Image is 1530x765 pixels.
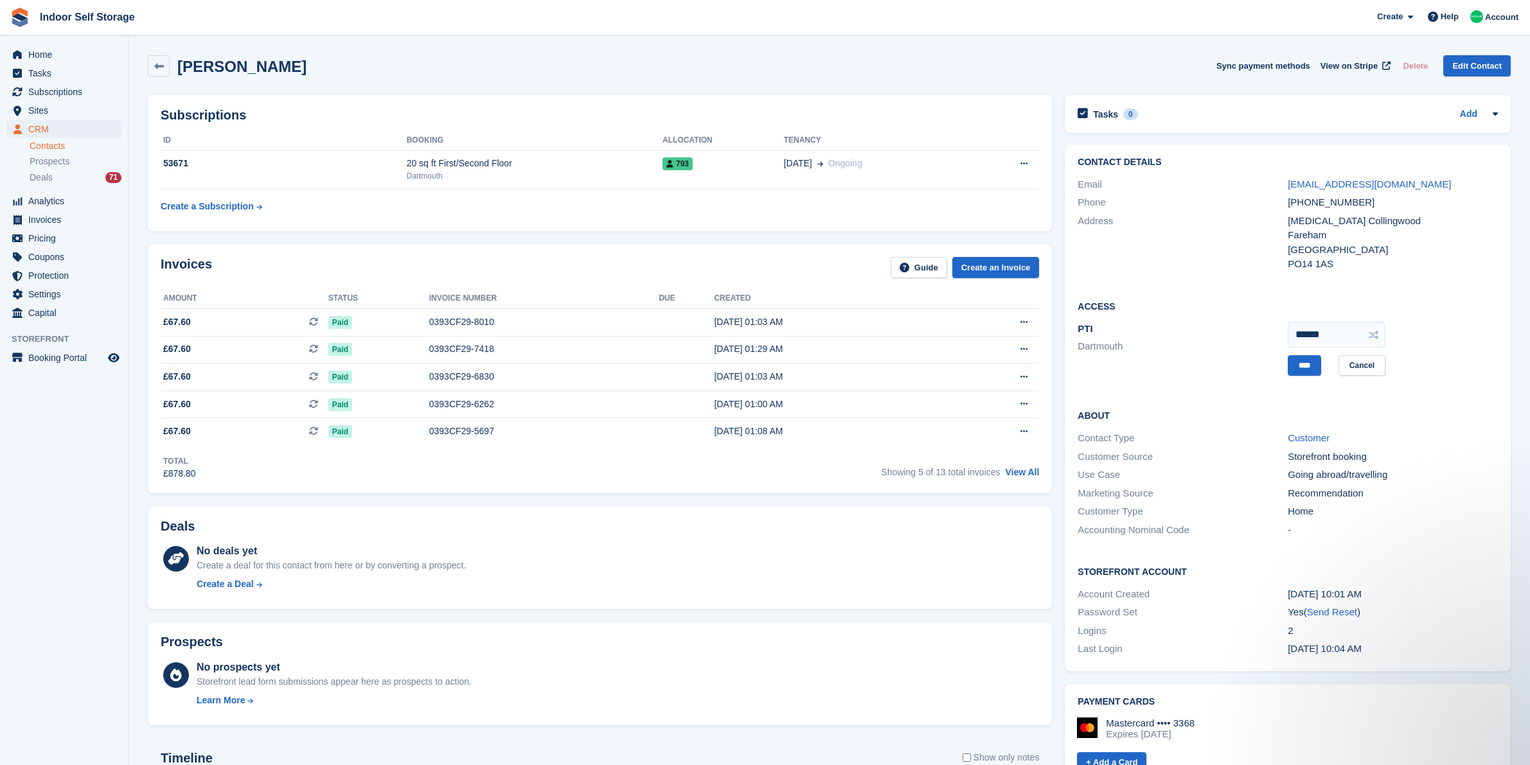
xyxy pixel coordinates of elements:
div: Customer Type [1078,504,1288,519]
a: Preview store [106,350,121,365]
a: menu [6,285,121,303]
span: Paid [328,371,352,383]
span: Analytics [28,192,105,210]
div: [DATE] 01:29 AM [714,342,948,356]
div: [DATE] 01:03 AM [714,370,948,383]
th: Status [328,288,429,309]
span: Account [1485,11,1518,24]
h2: Access [1078,299,1498,312]
div: Total [163,455,196,467]
div: [MEDICAL_DATA] Collingwood [1288,214,1498,229]
a: menu [6,46,121,64]
a: menu [6,64,121,82]
div: 0393CF29-6830 [429,370,659,383]
a: menu [6,248,121,266]
a: Edit Contact [1443,55,1511,76]
span: [DATE] [784,157,812,170]
span: £67.60 [163,398,191,411]
a: Create a Deal [197,577,466,591]
li: Dartmouth [1078,339,1288,354]
div: Storefront booking [1288,450,1498,464]
div: 0 [1123,109,1138,120]
div: 71 [105,172,121,183]
a: View All [1005,467,1039,477]
a: Cancel [1339,355,1385,376]
span: View on Stripe [1321,60,1378,73]
th: Due [659,288,714,309]
div: Last Login [1078,642,1288,656]
div: [DATE] 01:03 AM [714,315,948,329]
input: Show only notes [963,751,971,764]
div: 0393CF29-8010 [429,315,659,329]
span: £67.60 [163,370,191,383]
th: Amount [161,288,328,309]
div: Customer Source [1078,450,1288,464]
span: Booking Portal [28,349,105,367]
div: Expires [DATE] [1106,728,1195,740]
span: Subscriptions [28,83,105,101]
a: menu [6,211,121,229]
span: Paid [328,343,352,356]
div: No deals yet [197,543,466,559]
div: Password Set [1078,605,1288,620]
a: menu [6,304,121,322]
h2: Contact Details [1078,157,1498,168]
h2: Deals [161,519,195,534]
span: ( ) [1304,606,1360,617]
div: [GEOGRAPHIC_DATA] [1288,243,1498,258]
button: Sync payment methods [1216,55,1310,76]
span: Showing 5 of 13 total invoices [881,467,1000,477]
span: Prospects [30,155,69,168]
a: Prospects [30,155,121,168]
a: menu [6,192,121,210]
span: Create [1377,10,1403,23]
div: Logins [1078,624,1288,638]
button: Delete [1398,55,1433,76]
div: Account Created [1078,587,1288,602]
div: 0393CF29-7418 [429,342,659,356]
a: Learn More [197,694,472,707]
a: menu [6,229,121,247]
div: 53671 [161,157,407,170]
h2: Payment cards [1078,697,1498,707]
a: Deals 71 [30,171,121,184]
span: CRM [28,120,105,138]
div: No prospects yet [197,660,472,675]
a: menu [6,83,121,101]
span: PTI [1078,323,1092,334]
img: stora-icon-8386f47178a22dfd0bd8f6a31ec36ba5ce8667c1dd55bd0f319d3a0aa187defe.svg [10,8,30,27]
a: menu [6,349,121,367]
h2: Subscriptions [161,108,1039,123]
a: Add [1460,107,1477,122]
h2: About [1078,409,1498,421]
th: ID [161,130,407,151]
a: Contacts [30,140,121,152]
div: Home [1288,504,1498,519]
span: 793 [663,157,693,170]
span: Sites [28,101,105,119]
div: Email [1078,177,1288,192]
div: [DATE] 01:00 AM [714,398,948,411]
span: Invoices [28,211,105,229]
a: Send Reset [1307,606,1357,617]
h2: [PERSON_NAME] [177,58,307,75]
div: Fareham [1288,228,1498,243]
div: Use Case [1078,468,1288,482]
div: Recommendation [1288,486,1498,501]
th: Tenancy [784,130,974,151]
span: Settings [28,285,105,303]
th: Invoice number [429,288,659,309]
span: £67.60 [163,315,191,329]
div: Marketing Source [1078,486,1288,501]
div: Yes [1288,605,1498,620]
span: Paid [328,425,352,438]
span: Tasks [28,64,105,82]
div: Create a deal for this contact from here or by converting a prospect. [197,559,466,572]
div: Mastercard •••• 3368 [1106,717,1195,729]
a: Create an Invoice [952,257,1040,278]
div: Address [1078,214,1288,272]
h2: Invoices [161,257,212,278]
a: menu [6,120,121,138]
div: 0393CF29-5697 [429,425,659,438]
img: Mastercard Logo [1077,717,1098,738]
